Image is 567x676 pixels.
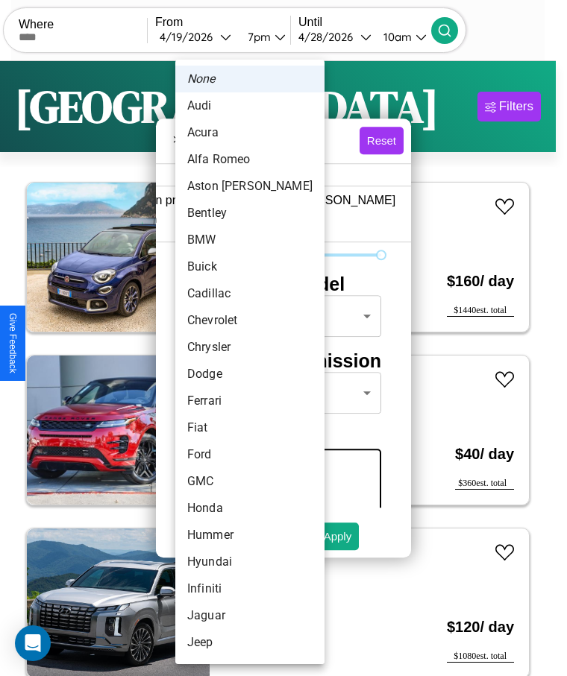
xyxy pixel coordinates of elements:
li: Infiniti [175,575,325,602]
li: Ford [175,441,325,468]
li: BMW [175,227,325,253]
div: Give Feedback [7,313,18,373]
li: Audi [175,92,325,119]
li: Chrysler [175,334,325,361]
li: Buick [175,253,325,280]
li: Bentley [175,200,325,227]
em: None [187,70,216,88]
li: Fiat [175,414,325,441]
li: Dodge [175,361,325,388]
li: Jaguar [175,602,325,629]
li: Jeep [175,629,325,656]
li: Cadillac [175,280,325,307]
li: Chevrolet [175,307,325,334]
li: Hummer [175,522,325,549]
li: Honda [175,495,325,522]
li: GMC [175,468,325,495]
li: Hyundai [175,549,325,575]
li: Aston [PERSON_NAME] [175,173,325,200]
li: Acura [175,119,325,146]
li: Alfa Romeo [175,146,325,173]
li: Ferrari [175,388,325,414]
div: Open Intercom Messenger [15,625,51,661]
